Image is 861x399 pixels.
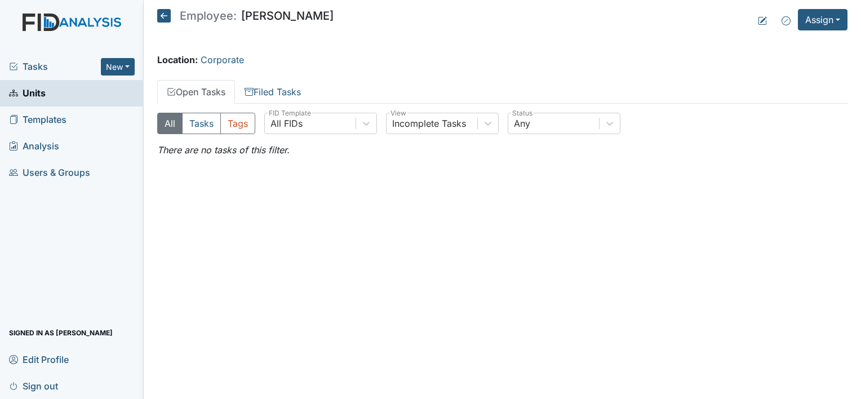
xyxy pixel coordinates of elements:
em: There are no tasks of this filter. [157,144,290,156]
button: Assign [798,9,847,30]
button: All [157,113,183,134]
div: Any [514,117,530,130]
h5: [PERSON_NAME] [157,9,334,23]
span: Signed in as [PERSON_NAME] [9,324,113,342]
a: Corporate [201,54,244,65]
span: Edit Profile [9,351,69,368]
button: Tags [220,113,255,134]
button: New [101,58,135,76]
div: All FIDs [270,117,303,130]
span: Users & Groups [9,164,90,181]
div: Open Tasks [157,113,847,157]
span: Sign out [9,377,58,394]
a: Open Tasks [157,80,235,104]
a: Filed Tasks [235,80,310,104]
span: Analysis [9,138,59,155]
button: Tasks [182,113,221,134]
a: Tasks [9,60,101,73]
div: Incomplete Tasks [392,117,466,130]
span: Templates [9,111,66,128]
div: Type filter [157,113,255,134]
strong: Location: [157,54,198,65]
span: Units [9,85,46,102]
span: Employee: [180,10,237,21]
